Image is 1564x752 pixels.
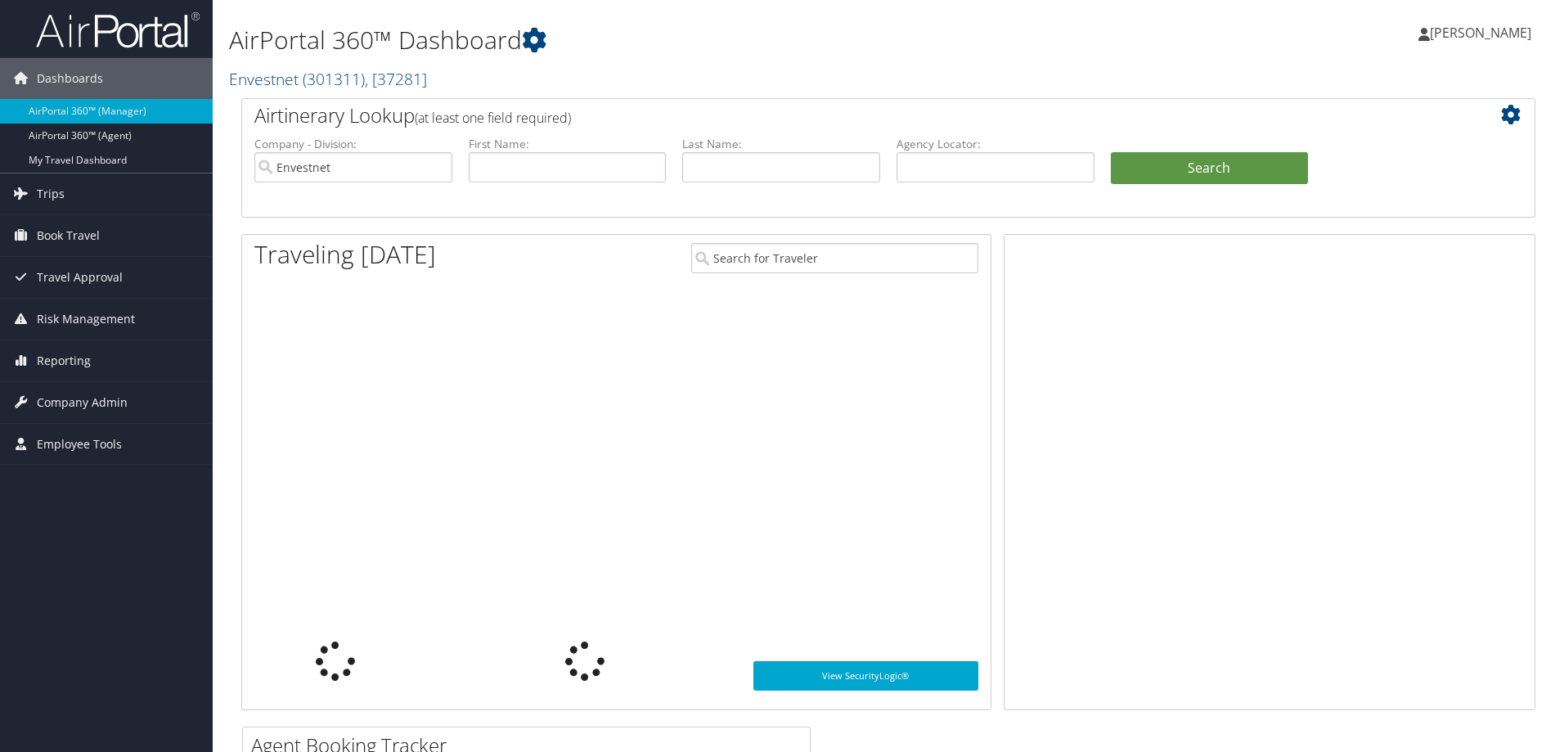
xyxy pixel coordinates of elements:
span: Book Travel [37,215,100,256]
label: Company - Division: [254,136,452,152]
label: Last Name: [682,136,880,152]
h1: Traveling [DATE] [254,237,436,272]
a: Envestnet [229,68,427,90]
span: Company Admin [37,382,128,423]
span: , [ 37281 ] [365,68,427,90]
span: Trips [37,173,65,214]
h2: Airtinerary Lookup [254,101,1414,129]
button: Search [1111,152,1309,185]
input: Search for Traveler [691,243,978,273]
a: [PERSON_NAME] [1418,8,1548,57]
span: Employee Tools [37,424,122,465]
span: Dashboards [37,58,103,99]
img: airportal-logo.png [36,11,200,49]
span: (at least one field required) [415,109,571,127]
a: View SecurityLogic® [753,661,978,691]
span: ( 301311 ) [303,68,365,90]
h1: AirPortal 360™ Dashboard [229,23,1108,57]
span: [PERSON_NAME] [1430,24,1531,42]
span: Reporting [37,340,91,381]
label: First Name: [469,136,667,152]
span: Risk Management [37,299,135,340]
label: Agency Locator: [897,136,1094,152]
span: Travel Approval [37,257,123,298]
